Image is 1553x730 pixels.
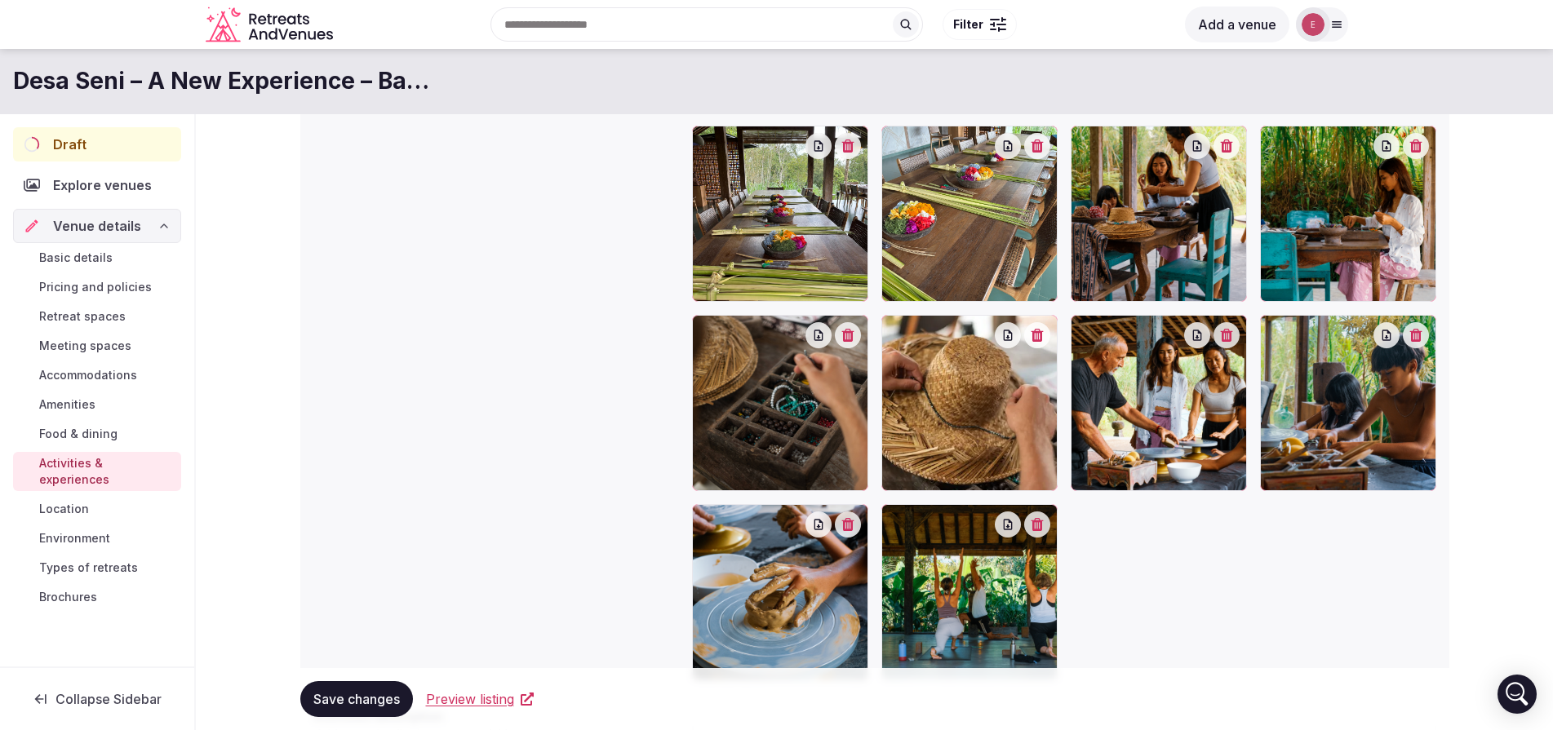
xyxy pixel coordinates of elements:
[39,426,118,442] span: Food & dining
[13,556,181,579] a: Types of retreats
[300,681,413,717] button: Save changes
[953,16,983,33] span: Filter
[13,246,181,269] a: Basic details
[13,681,181,717] button: Collapse Sidebar
[13,586,181,608] a: Brochures
[206,7,336,43] a: Visit the homepage
[55,691,162,707] span: Collapse Sidebar
[881,504,1058,680] div: NRSP9884.JPG
[206,7,336,43] svg: Retreats and Venues company logo
[692,315,868,491] div: AVL06037.jpg
[39,367,137,383] span: Accommodations
[1260,126,1436,302] div: NRSP9847.JPG
[13,498,181,520] a: Location
[39,589,97,605] span: Brochures
[39,308,126,325] span: Retreat spaces
[13,334,181,357] a: Meeting spaces
[13,65,431,97] h1: Desa Seni – A New Experience – Baturiti
[313,691,400,707] span: Save changes
[39,501,89,517] span: Location
[13,393,181,416] a: Amenities
[1071,315,1247,491] div: NRSP9853.JPG
[39,530,110,546] span: Environment
[39,396,95,413] span: Amenities
[692,504,868,680] div: NRSP9860.JPG
[426,689,514,709] span: Preview listing
[943,9,1017,40] button: Filter
[881,315,1058,491] div: AVL06039.jpg
[1185,7,1289,42] button: Add a venue
[13,527,181,550] a: Environment
[39,250,113,266] span: Basic details
[53,175,158,195] span: Explore venues
[53,216,141,236] span: Venue details
[1185,16,1289,33] a: Add a venue
[426,689,534,709] a: Preview listing
[1071,126,1247,302] div: NRSP9846.JPG
[13,305,181,328] a: Retreat spaces
[881,126,1058,302] div: WhatsApp Image 2025-06-01 at 09.44.17.jpeg
[39,560,138,576] span: Types of retreats
[39,455,175,488] span: Activities & experiences
[53,135,87,154] span: Draft
[13,364,181,387] a: Accommodations
[13,168,181,202] a: Explore venues
[39,338,131,354] span: Meeting spaces
[13,452,181,491] a: Activities & experiences
[1260,315,1436,491] div: NRSP9854.JPG
[692,126,868,302] div: WhatsApp Image 2025-06-01 at 09.44.08.jpeg
[39,279,152,295] span: Pricing and policies
[13,276,181,299] a: Pricing and policies
[1302,13,1324,36] img: events-6379
[13,127,181,161] button: Draft
[13,423,181,445] a: Food & dining
[1498,675,1537,714] div: Open Intercom Messenger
